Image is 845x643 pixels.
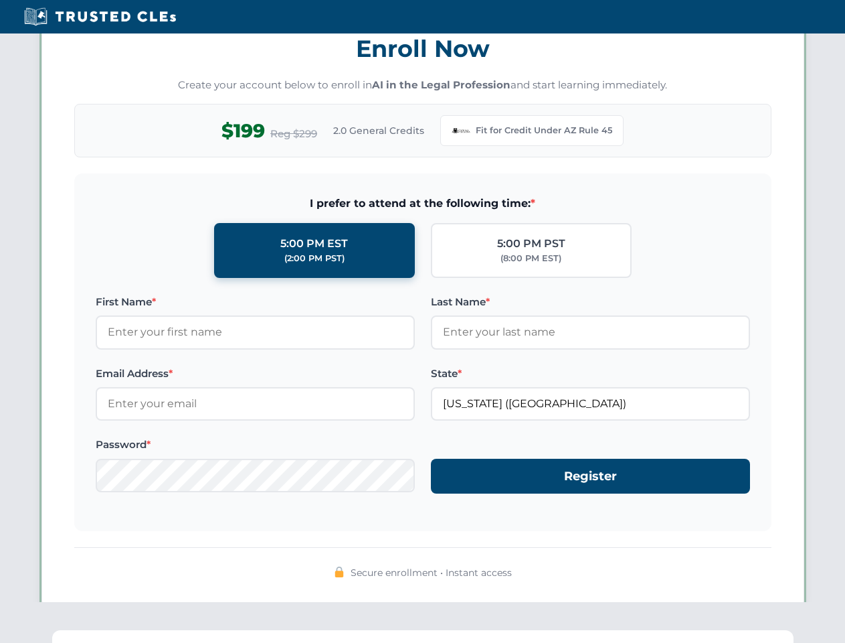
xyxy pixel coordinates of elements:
[476,124,612,137] span: Fit for Credit Under AZ Rule 45
[372,78,510,91] strong: AI in the Legal Profession
[270,126,317,142] span: Reg $299
[96,294,415,310] label: First Name
[431,387,750,421] input: Arizona (AZ)
[431,294,750,310] label: Last Name
[20,7,180,27] img: Trusted CLEs
[334,567,345,577] img: 🔒
[96,387,415,421] input: Enter your email
[96,195,750,212] span: I prefer to attend at the following time:
[280,235,348,253] div: 5:00 PM EST
[96,315,415,349] input: Enter your first name
[333,123,424,138] span: 2.0 General Credits
[74,27,771,70] h3: Enroll Now
[221,116,265,146] span: $199
[431,459,750,494] button: Register
[96,366,415,382] label: Email Address
[497,235,565,253] div: 5:00 PM PST
[431,366,750,382] label: State
[74,78,771,93] p: Create your account below to enroll in and start learning immediately.
[284,252,345,265] div: (2:00 PM PST)
[431,315,750,349] input: Enter your last name
[96,437,415,453] label: Password
[500,252,561,265] div: (8:00 PM EST)
[452,121,470,140] img: Arizona Bar
[351,565,512,580] span: Secure enrollment • Instant access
